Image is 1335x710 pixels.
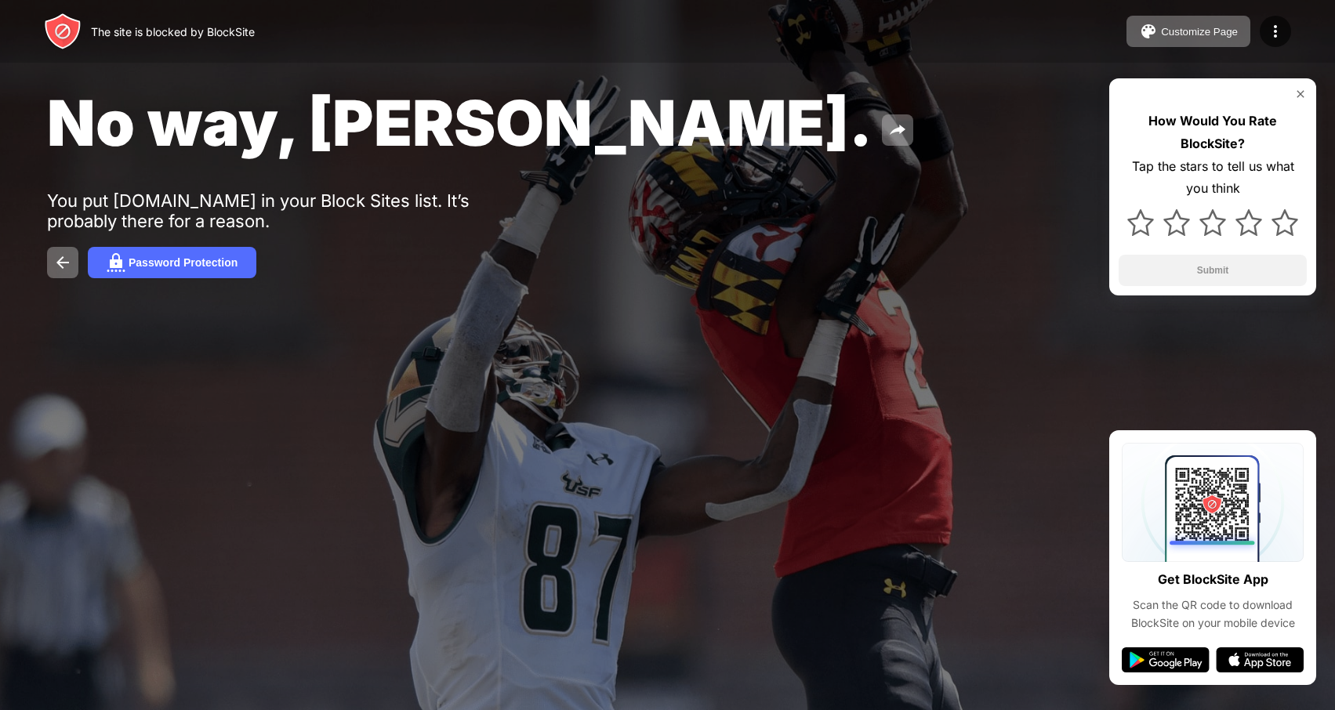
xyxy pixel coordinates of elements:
img: share.svg [888,121,907,139]
img: star.svg [1272,209,1298,236]
div: Password Protection [129,256,238,269]
img: star.svg [1199,209,1226,236]
img: google-play.svg [1122,647,1210,672]
div: Customize Page [1161,26,1238,38]
img: pallet.svg [1139,22,1158,41]
img: menu-icon.svg [1266,22,1285,41]
img: password.svg [107,253,125,272]
img: star.svg [1163,209,1190,236]
img: rate-us-close.svg [1294,88,1307,100]
img: back.svg [53,253,72,272]
div: You put [DOMAIN_NAME] in your Block Sites list. It’s probably there for a reason. [47,190,531,231]
span: No way, [PERSON_NAME]. [47,85,872,161]
div: Get BlockSite App [1158,568,1268,591]
button: Customize Page [1126,16,1250,47]
button: Submit [1119,255,1307,286]
div: How Would You Rate BlockSite? [1119,110,1307,155]
img: star.svg [1235,209,1262,236]
img: app-store.svg [1216,647,1304,672]
div: Scan the QR code to download BlockSite on your mobile device [1122,596,1304,632]
img: header-logo.svg [44,13,82,50]
div: The site is blocked by BlockSite [91,25,255,38]
img: star.svg [1127,209,1154,236]
div: Tap the stars to tell us what you think [1119,155,1307,201]
img: qrcode.svg [1122,443,1304,562]
button: Password Protection [88,247,256,278]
